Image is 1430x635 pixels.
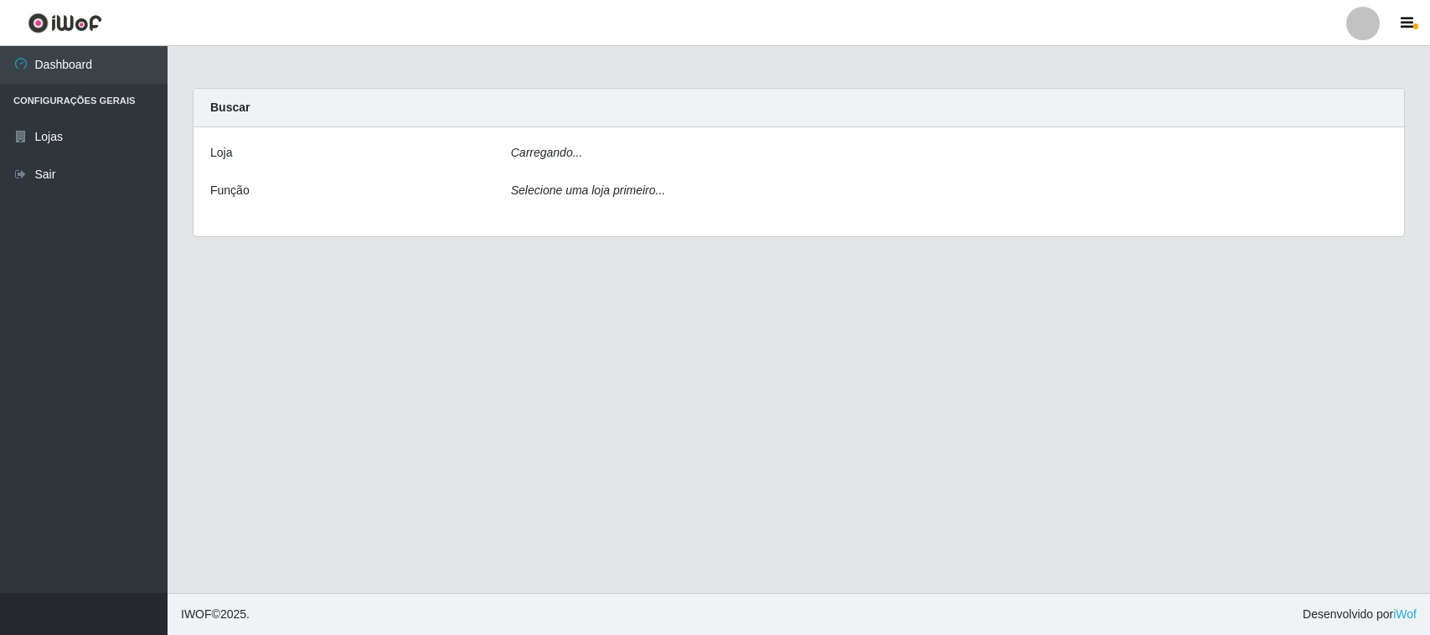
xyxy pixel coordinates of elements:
a: iWof [1393,607,1417,621]
strong: Buscar [210,101,250,114]
span: IWOF [181,607,212,621]
span: Desenvolvido por [1303,606,1417,623]
i: Carregando... [511,146,583,159]
i: Selecione uma loja primeiro... [511,183,665,197]
span: © 2025 . [181,606,250,623]
label: Função [210,182,250,199]
img: CoreUI Logo [28,13,102,34]
label: Loja [210,144,232,162]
